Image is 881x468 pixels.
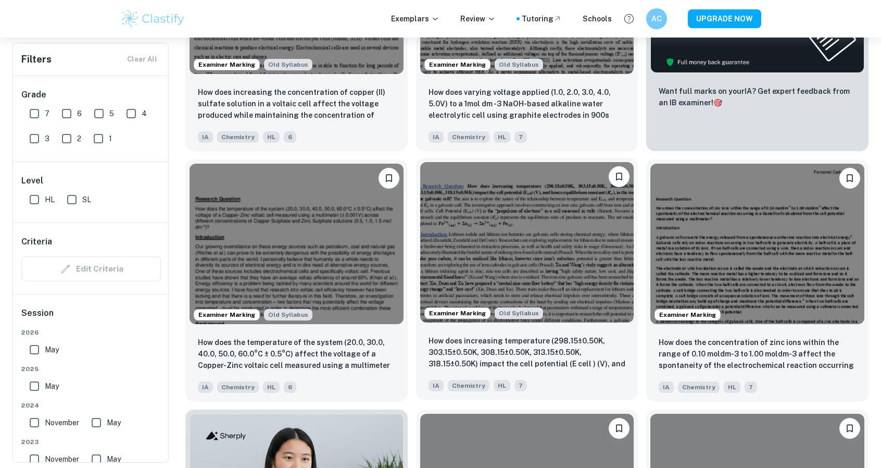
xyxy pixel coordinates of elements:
[198,131,213,143] span: IA
[45,133,49,144] span: 3
[713,98,722,107] span: 🎯
[194,60,259,69] span: Examiner Marking
[198,337,395,372] p: How does the temperature of the system (20.0, 30.0, 40.0, 50.0, 60.0°C ± 0.5°C) affect the voltag...
[264,59,312,70] span: Old Syllabus
[217,381,259,393] span: Chemistry
[284,381,296,393] span: 6
[839,418,860,439] button: Bookmark
[107,453,121,465] span: May
[45,417,79,428] span: November
[45,453,79,465] span: November
[107,417,121,428] span: May
[21,401,161,410] span: 2024
[142,108,147,119] span: 4
[21,256,161,281] div: Criteria filters are unavailable when searching by topic
[264,59,312,70] div: Starting from the May 2025 session, the Chemistry IA requirements have changed. It's OK to refer ...
[650,164,864,324] img: Chemistry IA example thumbnail: How does the concentration of zinc ions
[21,236,52,248] h6: Criteria
[379,168,399,189] button: Bookmark
[494,380,510,391] span: HL
[77,108,82,119] span: 6
[429,131,444,143] span: IA
[583,13,612,24] a: Schools
[522,13,562,24] a: Tutoring
[646,159,869,401] a: Examiner MarkingBookmarkHow does the concentration of zinc ions within the range of 0.10 moldm-3 ...
[21,175,161,187] h6: Level
[425,60,490,69] span: Examiner Marking
[514,380,527,391] span: 7
[21,437,161,447] span: 2023
[21,307,161,328] h6: Session
[429,380,444,391] span: IA
[678,381,720,393] span: Chemistry
[391,13,439,24] p: Exemplars
[688,9,761,28] button: UPGRADE NOW
[185,159,408,401] a: Examiner MarkingStarting from the May 2025 session, the Chemistry IA requirements have changed. I...
[460,13,496,24] p: Review
[839,168,860,189] button: Bookmark
[724,381,740,393] span: HL
[45,194,55,205] span: HL
[264,309,312,321] span: Old Syllabus
[429,335,626,371] p: How does increasing temperature (298.15±0.50K, 303.15±0.50K, 308.15±0.50K, 313.15±0.50K, 318.15±0...
[514,131,527,143] span: 7
[620,10,638,28] button: Help and Feedback
[21,89,161,101] h6: Grade
[109,133,112,144] span: 1
[120,8,186,29] img: Clastify logo
[420,162,634,323] img: Chemistry IA example thumbnail: How does increasing temperature (298.15±
[495,59,543,70] div: Starting from the May 2025 session, the Chemistry IA requirements have changed. It's OK to refer ...
[264,309,312,321] div: Starting from the May 2025 session, the Chemistry IA requirements have changed. It's OK to refer ...
[495,307,543,319] div: Starting from the May 2025 session, the Chemistry IA requirements have changed. It's OK to refer ...
[198,87,395,122] p: How does increasing the concentration of copper (II) sulfate solution in a voltaic cell affect th...
[82,194,91,205] span: SL
[45,344,59,355] span: May
[425,309,490,318] span: Examiner Marking
[77,133,81,144] span: 2
[21,364,161,374] span: 2025
[45,108,49,119] span: 7
[494,131,510,143] span: HL
[609,418,630,439] button: Bookmark
[495,59,543,70] span: Old Syllabus
[429,87,626,122] p: How does varying voltage applied (1.0, 2.0, 3.0, 4.0, 5.0V) to a 1mol dm -3 NaOH-based alkaline w...
[416,159,638,401] a: Examiner MarkingStarting from the May 2025 session, the Chemistry IA requirements have changed. I...
[284,131,296,143] span: 6
[745,381,757,393] span: 7
[21,52,52,67] h6: Filters
[659,85,856,108] p: Want full marks on your IA ? Get expert feedback from an IB examiner!
[651,13,663,24] h6: AC
[609,166,630,187] button: Bookmark
[448,131,489,143] span: Chemistry
[655,310,720,319] span: Examiner Marking
[263,131,280,143] span: HL
[495,307,543,319] span: Old Syllabus
[217,131,259,143] span: Chemistry
[646,8,667,29] button: AC
[190,164,404,324] img: Chemistry IA example thumbnail: How does the temperature of the system (
[198,381,213,393] span: IA
[194,310,259,319] span: Examiner Marking
[659,337,856,372] p: How does the concentration of zinc ions within the range of 0.10 moldm-3 to 1.00 moldm-3 affect t...
[45,380,59,392] span: May
[109,108,114,119] span: 5
[21,328,161,337] span: 2026
[263,381,280,393] span: HL
[448,380,489,391] span: Chemistry
[659,381,674,393] span: IA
